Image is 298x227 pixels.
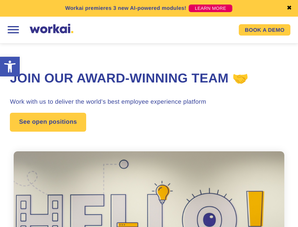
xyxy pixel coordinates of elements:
[65,4,186,12] p: Workai premieres 3 new AI-powered modules!
[10,98,288,107] h3: Work with us to deliver the world’s best employee experience platform
[10,70,288,87] h1: Join our award-winning team 🤝
[287,5,292,11] a: ✖
[239,24,290,36] a: BOOK A DEMO
[10,113,86,132] a: See open positions
[189,5,232,12] a: LEARN MORE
